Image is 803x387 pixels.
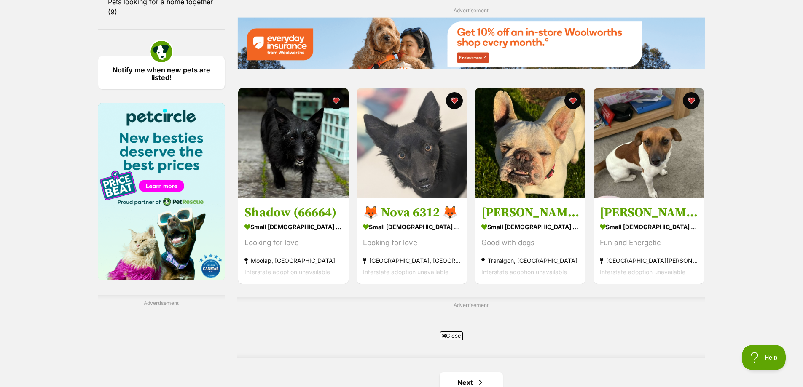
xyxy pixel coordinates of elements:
a: Notify me when new pets are listed! [98,56,225,89]
button: favourite [446,92,463,109]
strong: small [DEMOGRAPHIC_DATA] Dog [600,220,698,232]
iframe: Help Scout Beacon - Open [742,345,786,370]
a: 🦊 Nova 6312 🦊 small [DEMOGRAPHIC_DATA] Dog Looking for love [GEOGRAPHIC_DATA], [GEOGRAPHIC_DATA] ... [357,198,467,283]
strong: Moolap, [GEOGRAPHIC_DATA] [244,254,342,266]
button: favourite [564,92,581,109]
img: Odie - Jack Russell Terrier Dog [594,88,704,198]
strong: [GEOGRAPHIC_DATA][PERSON_NAME][GEOGRAPHIC_DATA] [600,254,698,266]
h3: [PERSON_NAME] [600,204,698,220]
strong: small [DEMOGRAPHIC_DATA] Dog [244,220,342,232]
span: Interstate adoption unavailable [481,268,567,275]
span: Interstate adoption unavailable [600,268,685,275]
h3: [PERSON_NAME] [481,204,579,220]
strong: small [DEMOGRAPHIC_DATA] Dog [481,220,579,232]
div: Advertisement [237,297,705,358]
button: favourite [328,92,344,109]
div: Good with dogs [481,237,579,248]
img: Shelby - French Bulldog [475,88,585,198]
h3: 🦊 Nova 6312 🦊 [363,204,461,220]
img: Pet Circle promo banner [98,103,225,280]
img: 🦊 Nova 6312 🦊 - Australian Kelpie x Jack Russell Terrier Dog [357,88,467,198]
div: Fun and Energetic [600,237,698,248]
span: Close [440,331,463,340]
h3: Shadow (66664) [244,204,342,220]
img: Everyday Insurance promotional banner [237,17,705,69]
span: Interstate adoption unavailable [244,268,330,275]
strong: Traralgon, [GEOGRAPHIC_DATA] [481,254,579,266]
span: Interstate adoption unavailable [363,268,448,275]
a: [PERSON_NAME] small [DEMOGRAPHIC_DATA] Dog Fun and Energetic [GEOGRAPHIC_DATA][PERSON_NAME][GEOGR... [594,198,704,283]
span: Advertisement [454,7,489,13]
a: Everyday Insurance promotional banner [237,17,705,71]
div: Looking for love [244,237,342,248]
a: Shadow (66664) small [DEMOGRAPHIC_DATA] Dog Looking for love Moolap, [GEOGRAPHIC_DATA] Interstate... [238,198,349,283]
strong: small [DEMOGRAPHIC_DATA] Dog [363,220,461,232]
strong: [GEOGRAPHIC_DATA], [GEOGRAPHIC_DATA] [363,254,461,266]
a: [PERSON_NAME] small [DEMOGRAPHIC_DATA] Dog Good with dogs Traralgon, [GEOGRAPHIC_DATA] Interstate... [475,198,585,283]
button: favourite [683,92,700,109]
img: Shadow (66664) - Scottish Terrier Dog [238,88,349,198]
div: Looking for love [363,237,461,248]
